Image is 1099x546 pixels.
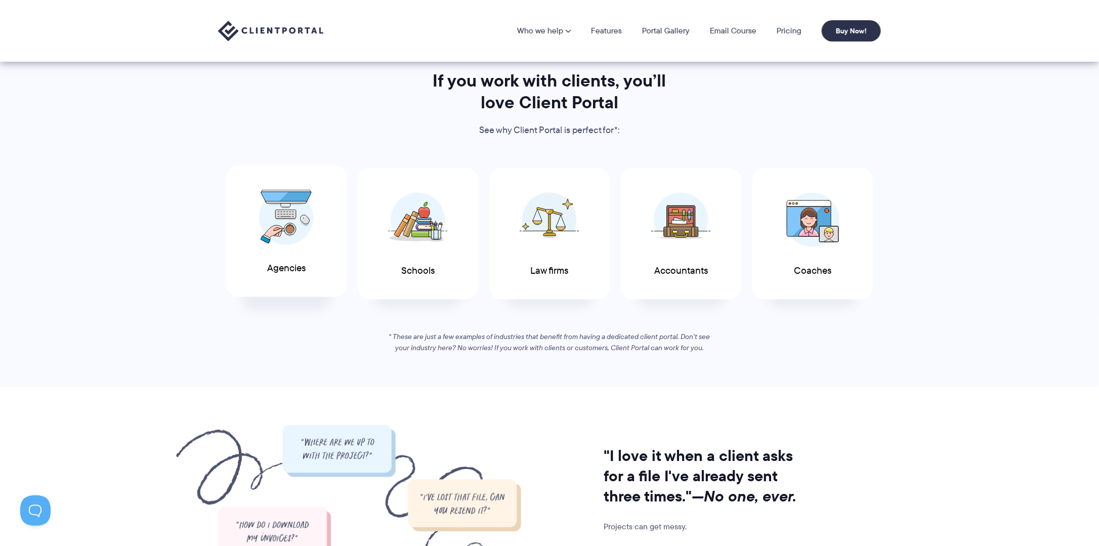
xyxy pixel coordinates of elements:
[531,266,569,276] span: Law firms
[517,27,571,35] a: Who we help
[710,27,756,35] a: Email Course
[794,266,831,276] span: Coaches
[777,27,801,35] a: Pricing
[267,263,306,274] span: Agencies
[358,168,478,300] a: Schools
[654,266,708,276] span: Accountants
[591,27,622,35] a: Features
[604,520,809,534] p: Projects can get messy.
[20,495,51,526] iframe: Toggle Customer Support
[389,331,710,353] em: * These are just a few examples of industries that benefit from having a dedicated client portal....
[604,446,809,507] h2: "I love it when a client asks for a file I've already sent three times."
[489,168,610,300] a: Law firms
[621,168,741,300] a: Accountants
[822,20,881,41] a: Buy Now!
[692,485,796,508] i: —No one, ever.
[752,168,873,300] a: Coaches
[419,123,680,138] p: See why Client Portal is perfect for*:
[226,165,347,298] a: Agencies
[401,266,435,276] span: Schools
[642,27,690,35] a: Portal Gallery
[419,70,680,113] h2: If you work with clients, you’ll love Client Portal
